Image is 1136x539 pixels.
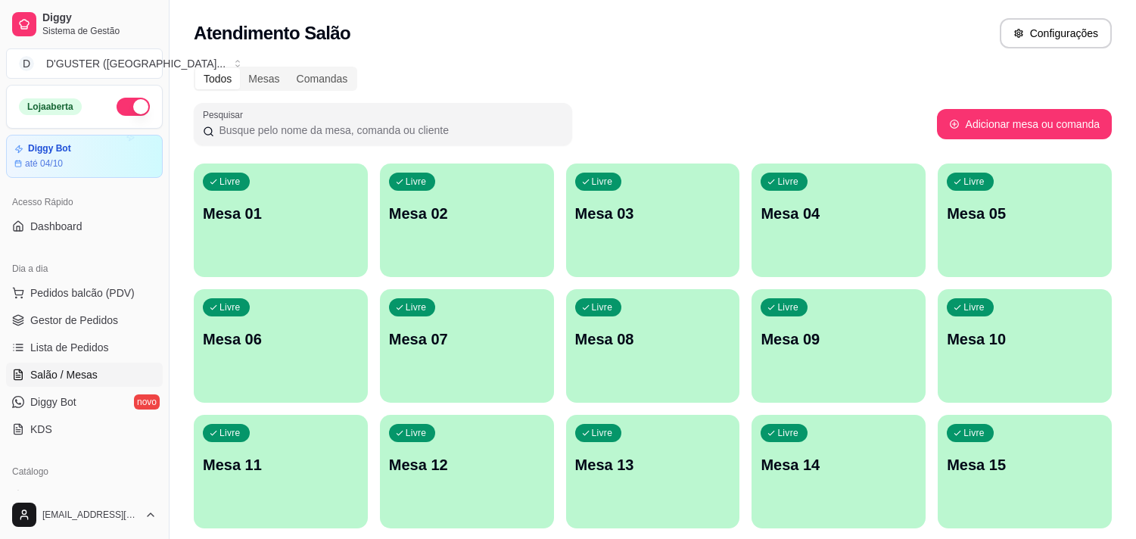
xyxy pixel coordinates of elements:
[6,257,163,281] div: Dia a dia
[30,313,118,328] span: Gestor de Pedidos
[777,176,798,188] p: Livre
[406,301,427,313] p: Livre
[6,363,163,387] a: Salão / Mesas
[963,176,985,188] p: Livre
[30,367,98,382] span: Salão / Mesas
[380,289,554,403] button: LivreMesa 07
[963,427,985,439] p: Livre
[30,285,135,301] span: Pedidos balcão (PDV)
[947,329,1103,350] p: Mesa 10
[46,56,226,71] div: D'GUSTER ([GEOGRAPHIC_DATA] ...
[575,454,731,475] p: Mesa 13
[6,460,163,484] div: Catálogo
[30,219,82,234] span: Dashboard
[963,301,985,313] p: Livre
[938,164,1112,277] button: LivreMesa 05
[195,68,240,89] div: Todos
[194,21,350,45] h2: Atendimento Salão
[219,427,241,439] p: Livre
[592,427,613,439] p: Livre
[42,11,157,25] span: Diggy
[6,48,163,79] button: Select a team
[214,123,563,138] input: Pesquisar
[6,214,163,238] a: Dashboard
[6,390,163,414] a: Diggy Botnovo
[6,190,163,214] div: Acesso Rápido
[592,301,613,313] p: Livre
[25,157,63,170] article: até 04/10
[19,56,34,71] span: D
[203,454,359,475] p: Mesa 11
[42,25,157,37] span: Sistema de Gestão
[240,68,288,89] div: Mesas
[194,164,368,277] button: LivreMesa 01
[389,454,545,475] p: Mesa 12
[761,329,917,350] p: Mesa 09
[947,203,1103,224] p: Mesa 05
[6,497,163,533] button: [EMAIL_ADDRESS][DOMAIN_NAME]
[30,394,76,410] span: Diggy Bot
[406,427,427,439] p: Livre
[938,415,1112,528] button: LivreMesa 15
[947,454,1103,475] p: Mesa 15
[566,289,740,403] button: LivreMesa 08
[30,422,52,437] span: KDS
[219,176,241,188] p: Livre
[6,135,163,178] a: Diggy Botaté 04/10
[19,98,82,115] div: Loja aberta
[389,329,545,350] p: Mesa 07
[1000,18,1112,48] button: Configurações
[6,308,163,332] a: Gestor de Pedidos
[752,289,926,403] button: LivreMesa 09
[203,329,359,350] p: Mesa 06
[30,488,73,503] span: Produtos
[777,427,798,439] p: Livre
[6,484,163,508] a: Produtos
[761,203,917,224] p: Mesa 04
[194,289,368,403] button: LivreMesa 06
[777,301,798,313] p: Livre
[6,335,163,360] a: Lista de Pedidos
[117,98,150,116] button: Alterar Status
[752,164,926,277] button: LivreMesa 04
[761,454,917,475] p: Mesa 14
[380,164,554,277] button: LivreMesa 02
[219,301,241,313] p: Livre
[575,203,731,224] p: Mesa 03
[566,415,740,528] button: LivreMesa 13
[30,340,109,355] span: Lista de Pedidos
[6,417,163,441] a: KDS
[6,281,163,305] button: Pedidos balcão (PDV)
[566,164,740,277] button: LivreMesa 03
[752,415,926,528] button: LivreMesa 14
[288,68,356,89] div: Comandas
[380,415,554,528] button: LivreMesa 12
[938,289,1112,403] button: LivreMesa 10
[592,176,613,188] p: Livre
[203,203,359,224] p: Mesa 01
[389,203,545,224] p: Mesa 02
[42,509,138,521] span: [EMAIL_ADDRESS][DOMAIN_NAME]
[406,176,427,188] p: Livre
[28,143,71,154] article: Diggy Bot
[203,108,248,121] label: Pesquisar
[6,6,163,42] a: DiggySistema de Gestão
[194,415,368,528] button: LivreMesa 11
[575,329,731,350] p: Mesa 08
[937,109,1112,139] button: Adicionar mesa ou comanda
